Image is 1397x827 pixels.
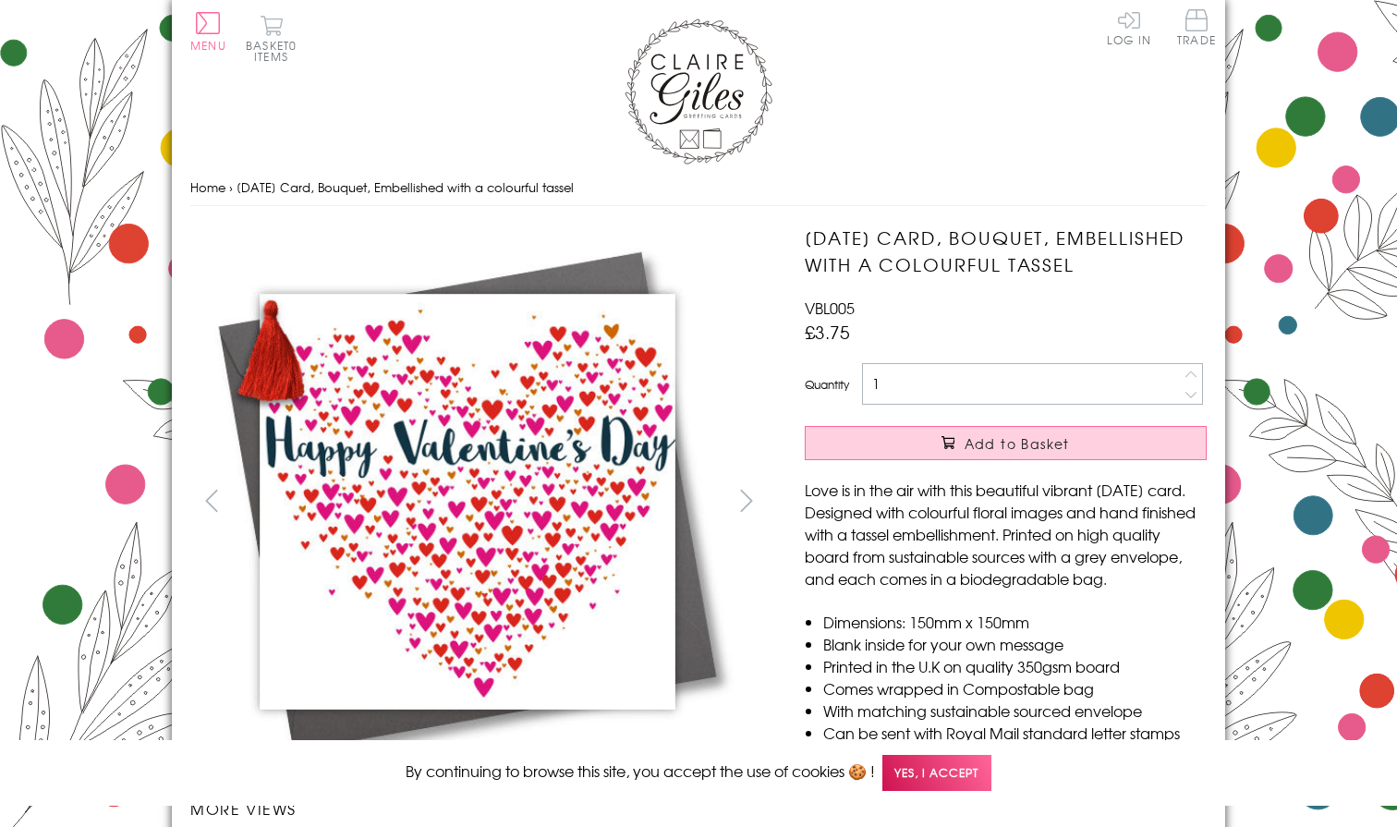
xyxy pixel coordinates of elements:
span: › [229,178,233,196]
img: Claire Giles Greetings Cards [625,18,772,164]
li: With matching sustainable sourced envelope [823,699,1207,722]
span: Add to Basket [965,434,1070,453]
span: 0 items [254,37,297,65]
span: £3.75 [805,319,850,345]
button: next [726,480,768,521]
li: Can be sent with Royal Mail standard letter stamps [823,722,1207,744]
nav: breadcrumbs [190,169,1207,207]
a: Trade [1177,9,1216,49]
img: Valentine's Day Card, Bouquet, Embellished with a colourful tassel [190,225,745,779]
li: Blank inside for your own message [823,633,1207,655]
p: Love is in the air with this beautiful vibrant [DATE] card. Designed with colourful floral images... [805,479,1207,590]
label: Quantity [805,376,849,393]
button: prev [190,480,232,521]
span: Yes, I accept [882,755,991,791]
button: Basket0 items [246,15,297,62]
span: [DATE] Card, Bouquet, Embellished with a colourful tassel [237,178,574,196]
img: Valentine's Day Card, Bouquet, Embellished with a colourful tassel [768,225,1322,779]
button: Menu [190,12,226,51]
span: Menu [190,37,226,54]
button: Add to Basket [805,426,1207,460]
li: Printed in the U.K on quality 350gsm board [823,655,1207,677]
h3: More views [190,797,768,820]
li: Dimensions: 150mm x 150mm [823,611,1207,633]
li: Comes wrapped in Compostable bag [823,677,1207,699]
span: VBL005 [805,297,855,319]
h1: [DATE] Card, Bouquet, Embellished with a colourful tassel [805,225,1207,278]
a: Log In [1107,9,1151,45]
a: Home [190,178,225,196]
span: Trade [1177,9,1216,45]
